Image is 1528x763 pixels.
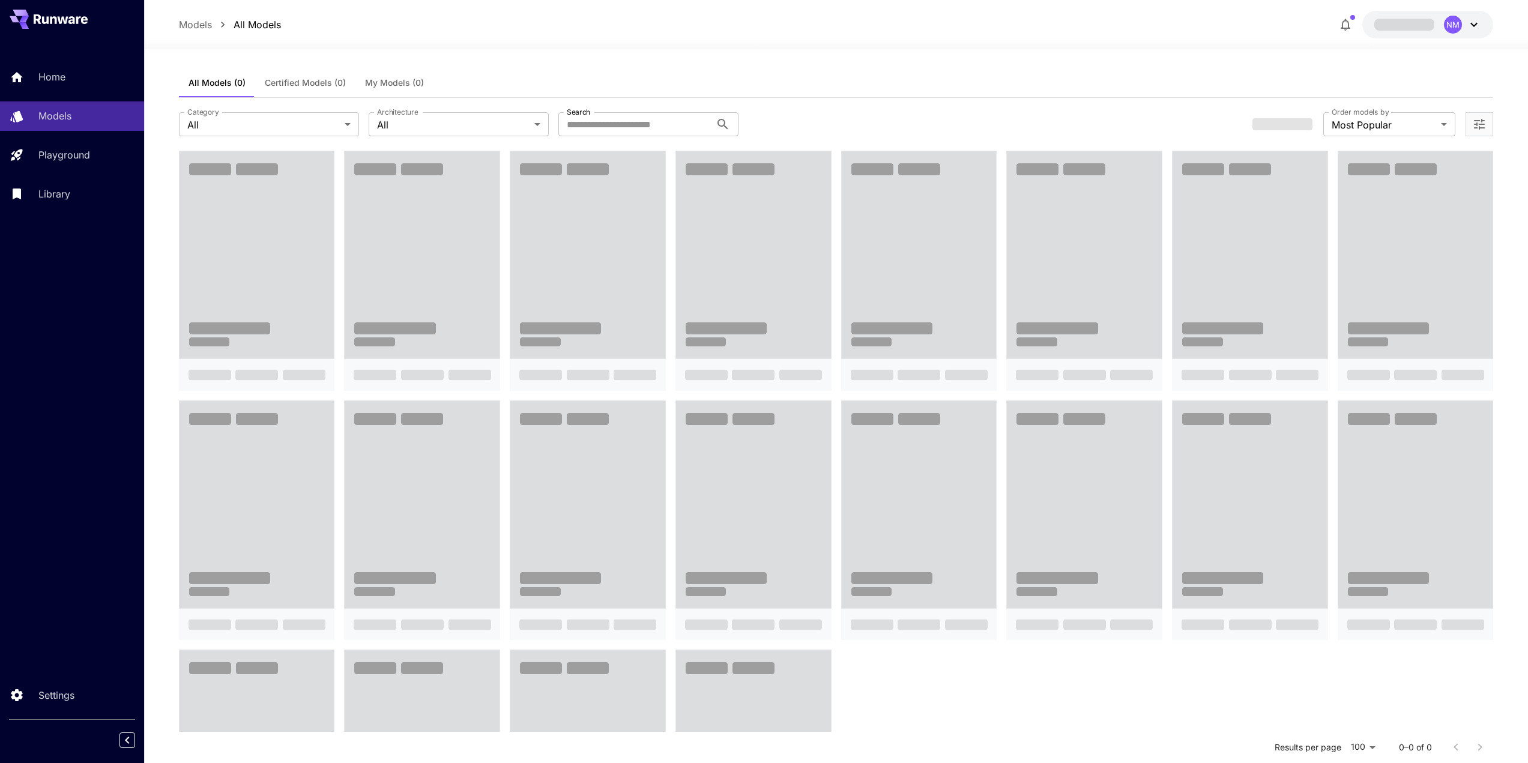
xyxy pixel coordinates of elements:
nav: breadcrumb [179,17,281,32]
button: NM [1362,11,1493,38]
button: Collapse sidebar [119,732,135,748]
span: Most Popular [1332,118,1436,132]
div: NM [1444,16,1462,34]
a: All Models [234,17,281,32]
label: Search [567,107,590,117]
span: My Models (0) [365,77,424,88]
label: Architecture [377,107,418,117]
a: Models [179,17,212,32]
p: Models [38,109,71,123]
p: 0–0 of 0 [1399,741,1432,753]
span: All Models (0) [189,77,246,88]
span: All [187,118,340,132]
p: Playground [38,148,90,162]
span: All [377,118,530,132]
p: Home [38,70,65,84]
div: 100 [1346,738,1380,756]
div: Collapse sidebar [128,729,144,751]
p: Results per page [1275,741,1341,753]
p: Library [38,187,70,201]
p: Settings [38,688,74,702]
span: Certified Models (0) [265,77,346,88]
label: Order models by [1332,107,1389,117]
button: Open more filters [1472,117,1487,132]
label: Category [187,107,219,117]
